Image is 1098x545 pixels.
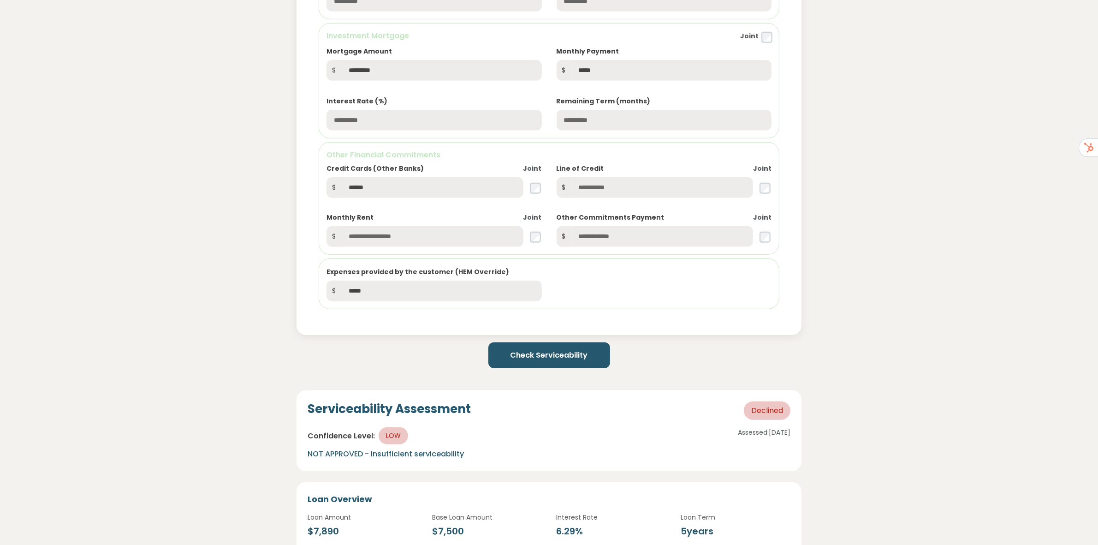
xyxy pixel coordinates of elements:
label: Joint [753,213,772,222]
div: $7,500 [432,524,542,538]
p: Loan Amount [308,512,417,522]
p: Loan Term [681,512,790,522]
span: $ [326,281,341,301]
div: 5 years [681,524,790,538]
h6: Investment Mortgage [326,31,409,41]
h4: Serviceability Assessment [308,401,471,417]
span: $ [326,177,341,198]
label: Joint [523,213,542,222]
p: Base Loan Amount [432,512,542,522]
label: Interest Rate (%) [326,96,387,106]
label: Mortgage Amount [326,47,392,56]
span: Declined [744,401,790,420]
h5: Loan Overview [308,493,790,505]
label: Expenses provided by the customer (HEM Override) [326,267,509,277]
label: Joint [753,164,772,174]
label: Remaining Term (months) [557,96,651,106]
label: Line of Credit [557,164,604,174]
p: Interest Rate [556,512,666,522]
label: Monthly Rent [326,213,374,222]
label: Credit Cards (Other Banks) [326,164,424,174]
span: LOW [379,427,408,444]
label: Joint [740,31,759,41]
span: $ [326,226,341,247]
span: Confidence Level: [308,431,375,442]
p: NOT APPROVED - Insufficient serviceability [308,448,624,460]
span: $ [557,226,571,247]
p: Assessed: [DATE] [639,427,790,437]
div: 6.29 % [556,524,666,538]
label: Monthly Payment [557,47,619,56]
span: $ [557,60,571,81]
label: Other Commitments Payment [557,213,665,222]
span: $ [557,177,571,198]
h6: Other Financial Commitments [326,150,772,160]
label: Joint [523,164,542,174]
span: $ [326,60,341,81]
iframe: Chat Widget [1052,501,1098,545]
button: Check Serviceability [488,342,610,368]
div: $7,890 [308,524,417,538]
